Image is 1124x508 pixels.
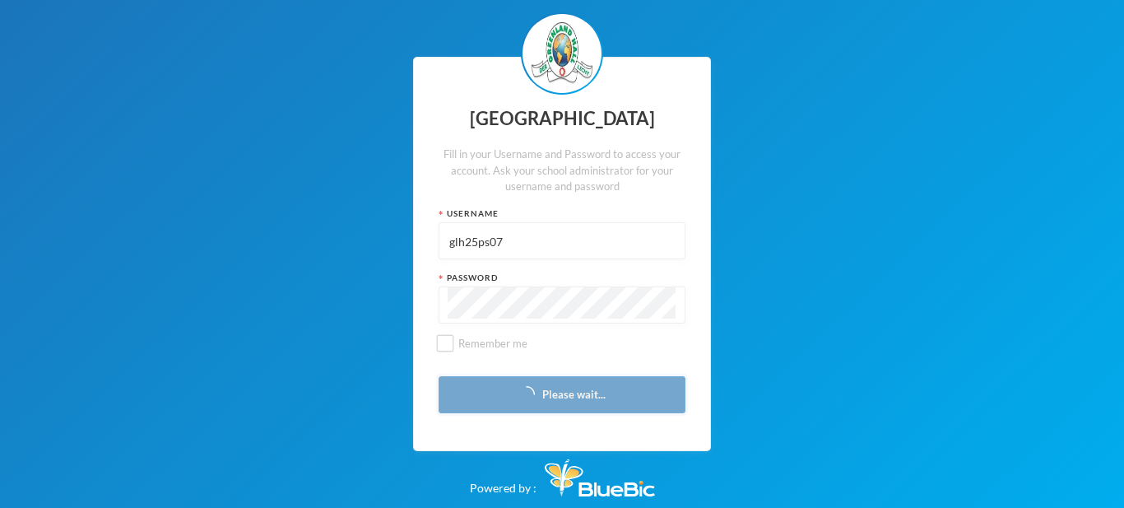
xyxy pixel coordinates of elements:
span: Remember me [452,337,534,350]
i: icon: loading [518,386,535,403]
div: Password [439,272,685,284]
div: [GEOGRAPHIC_DATA] [439,103,685,135]
div: Username [439,207,685,220]
div: Fill in your Username and Password to access your account. Ask your school administrator for your... [439,147,685,195]
img: Bluebic [545,459,655,496]
button: Please wait... [439,376,685,413]
div: Powered by : [470,451,655,496]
